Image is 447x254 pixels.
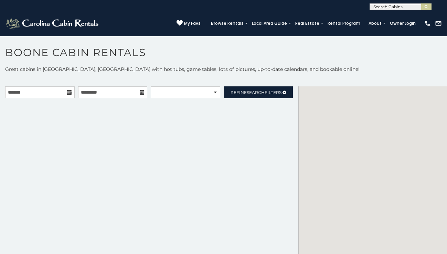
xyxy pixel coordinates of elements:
[184,20,201,27] span: My Favs
[324,19,364,28] a: Rental Program
[224,86,293,98] a: RefineSearchFilters
[207,19,247,28] a: Browse Rentals
[424,20,431,27] img: phone-regular-white.png
[177,20,201,27] a: My Favs
[247,90,265,95] span: Search
[292,19,323,28] a: Real Estate
[365,19,385,28] a: About
[435,20,442,27] img: mail-regular-white.png
[386,19,419,28] a: Owner Login
[231,90,281,95] span: Refine Filters
[5,17,100,30] img: White-1-2.png
[248,19,290,28] a: Local Area Guide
